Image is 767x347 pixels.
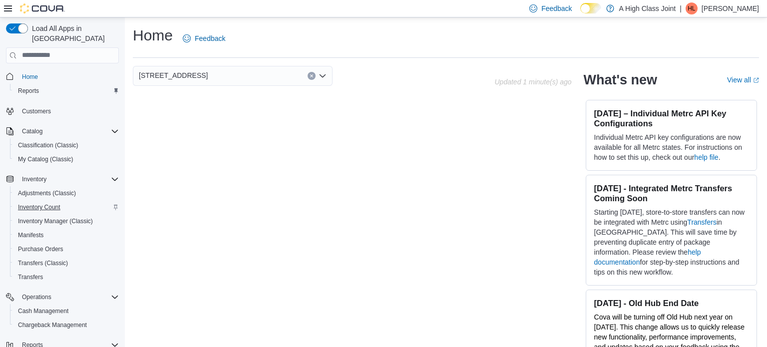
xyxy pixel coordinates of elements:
[18,155,73,163] span: My Catalog (Classic)
[14,271,47,283] a: Transfers
[2,104,123,118] button: Customers
[18,189,76,197] span: Adjustments (Classic)
[14,139,82,151] a: Classification (Classic)
[594,248,701,266] a: help documentation
[22,73,38,81] span: Home
[14,215,97,227] a: Inventory Manager (Classic)
[687,218,717,226] a: Transfers
[18,203,60,211] span: Inventory Count
[18,70,119,83] span: Home
[18,231,43,239] span: Manifests
[10,84,123,98] button: Reports
[10,228,123,242] button: Manifests
[14,319,119,331] span: Chargeback Management
[18,87,39,95] span: Reports
[14,271,119,283] span: Transfers
[14,153,77,165] a: My Catalog (Classic)
[18,245,63,253] span: Purchase Orders
[20,3,65,13] img: Cova
[18,321,87,329] span: Chargeback Management
[14,319,91,331] a: Chargeback Management
[18,173,119,185] span: Inventory
[680,2,682,14] p: |
[319,72,327,80] button: Open list of options
[686,2,698,14] div: Holly Leach-Wickens
[18,291,55,303] button: Operations
[14,153,119,165] span: My Catalog (Classic)
[694,153,718,161] a: help file
[14,257,72,269] a: Transfers (Classic)
[10,256,123,270] button: Transfers (Classic)
[727,76,759,84] a: View allExternal link
[494,78,571,86] p: Updated 1 minute(s) ago
[10,214,123,228] button: Inventory Manager (Classic)
[14,187,80,199] a: Adjustments (Classic)
[10,152,123,166] button: My Catalog (Classic)
[22,175,46,183] span: Inventory
[14,243,67,255] a: Purchase Orders
[14,139,119,151] span: Classification (Classic)
[580,3,601,13] input: Dark Mode
[14,257,119,269] span: Transfers (Classic)
[18,71,42,83] a: Home
[18,173,50,185] button: Inventory
[10,242,123,256] button: Purchase Orders
[14,201,64,213] a: Inventory Count
[18,291,119,303] span: Operations
[22,107,51,115] span: Customers
[10,318,123,332] button: Chargeback Management
[195,33,225,43] span: Feedback
[14,305,72,317] a: Cash Management
[18,141,78,149] span: Classification (Classic)
[10,186,123,200] button: Adjustments (Classic)
[594,132,749,162] p: Individual Metrc API key configurations are now available for all Metrc states. For instructions ...
[14,85,43,97] a: Reports
[2,69,123,84] button: Home
[2,290,123,304] button: Operations
[308,72,316,80] button: Clear input
[580,13,581,14] span: Dark Mode
[139,69,208,81] span: [STREET_ADDRESS]
[14,229,47,241] a: Manifests
[18,125,119,137] span: Catalog
[179,28,229,48] a: Feedback
[10,200,123,214] button: Inventory Count
[14,201,119,213] span: Inventory Count
[18,105,55,117] a: Customers
[594,183,749,203] h3: [DATE] - Integrated Metrc Transfers Coming Soon
[594,207,749,277] p: Starting [DATE], store-to-store transfers can now be integrated with Metrc using in [GEOGRAPHIC_D...
[18,307,68,315] span: Cash Management
[18,105,119,117] span: Customers
[2,172,123,186] button: Inventory
[14,305,119,317] span: Cash Management
[619,2,676,14] p: A High Class Joint
[14,229,119,241] span: Manifests
[14,187,119,199] span: Adjustments (Classic)
[10,138,123,152] button: Classification (Classic)
[753,77,759,83] svg: External link
[18,259,68,267] span: Transfers (Classic)
[584,72,657,88] h2: What's new
[22,293,51,301] span: Operations
[18,217,93,225] span: Inventory Manager (Classic)
[594,108,749,128] h3: [DATE] – Individual Metrc API Key Configurations
[702,2,759,14] p: [PERSON_NAME]
[18,125,46,137] button: Catalog
[10,270,123,284] button: Transfers
[18,273,43,281] span: Transfers
[688,2,695,14] span: HL
[541,3,572,13] span: Feedback
[22,127,42,135] span: Catalog
[28,23,119,43] span: Load All Apps in [GEOGRAPHIC_DATA]
[10,304,123,318] button: Cash Management
[14,215,119,227] span: Inventory Manager (Classic)
[14,243,119,255] span: Purchase Orders
[133,25,173,45] h1: Home
[594,298,749,308] h3: [DATE] - Old Hub End Date
[14,85,119,97] span: Reports
[2,124,123,138] button: Catalog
